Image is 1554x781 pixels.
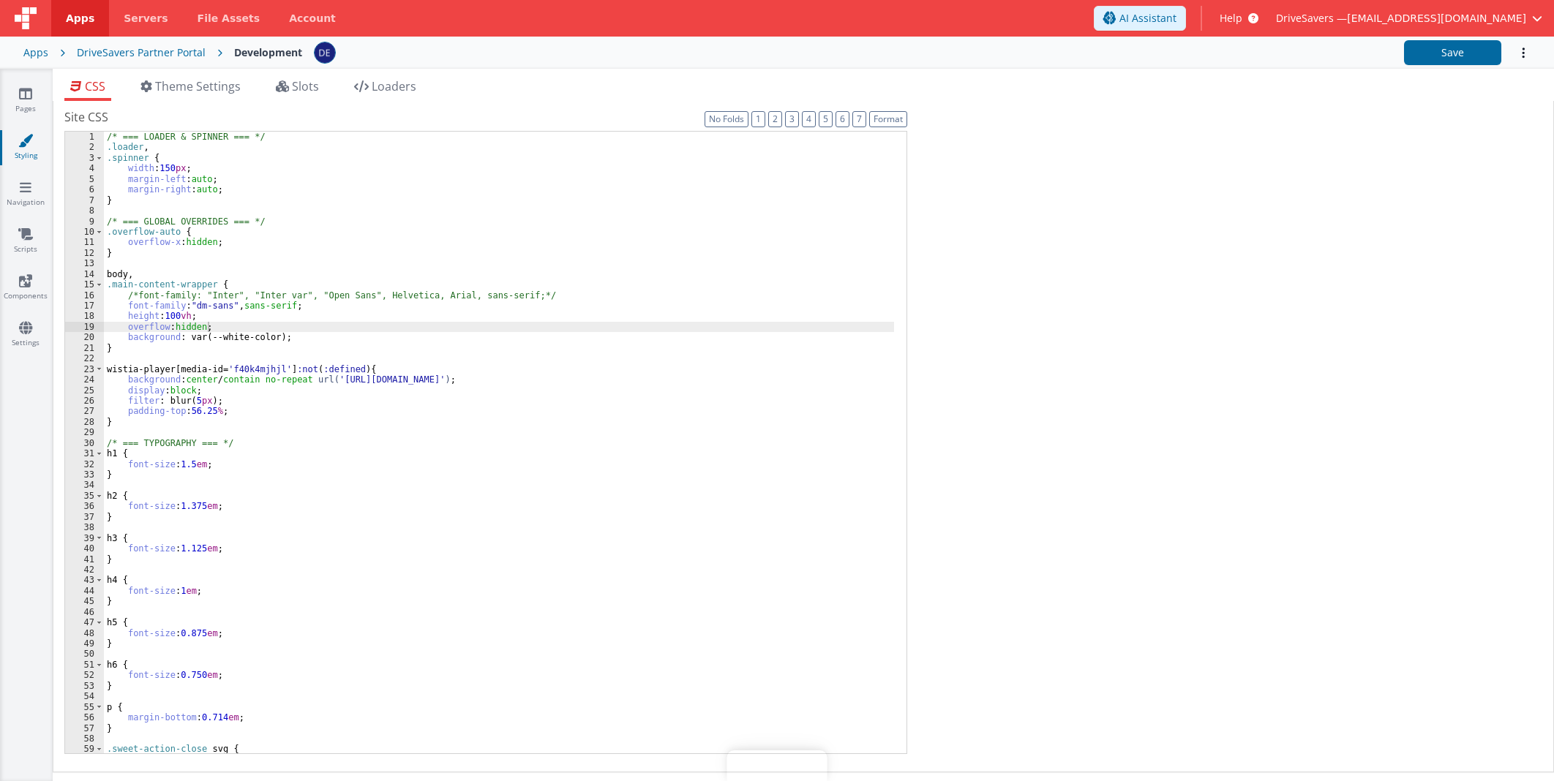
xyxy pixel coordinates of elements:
span: Site CSS [64,108,108,126]
div: 27 [65,406,104,416]
div: 10 [65,227,104,237]
div: 17 [65,301,104,311]
div: 3 [65,153,104,163]
div: 12 [65,248,104,258]
div: 56 [65,712,104,722]
div: 45 [65,596,104,606]
div: Development [234,45,302,60]
span: Servers [124,11,168,26]
div: 22 [65,353,104,363]
button: DriveSavers — [EMAIL_ADDRESS][DOMAIN_NAME] [1276,11,1542,26]
div: 55 [65,702,104,712]
div: 38 [65,522,104,532]
button: 4 [802,111,816,127]
button: No Folds [705,111,748,127]
div: 28 [65,417,104,427]
div: 59 [65,744,104,754]
div: 58 [65,733,104,744]
div: 33 [65,469,104,480]
button: 5 [819,111,833,127]
div: 2 [65,142,104,152]
div: 16 [65,290,104,301]
div: 40 [65,543,104,554]
div: 42 [65,565,104,575]
div: 51 [65,660,104,670]
span: Slots [292,78,319,94]
div: 8 [65,205,104,216]
button: 3 [785,111,799,127]
div: 44 [65,586,104,596]
span: File Assets [198,11,260,26]
span: AI Assistant [1119,11,1176,26]
button: 2 [768,111,782,127]
div: 48 [65,628,104,638]
div: 7 [65,195,104,205]
div: 23 [65,364,104,374]
span: Theme Settings [155,78,241,94]
div: 19 [65,322,104,332]
div: 26 [65,396,104,406]
div: 43 [65,575,104,585]
span: Apps [66,11,94,26]
div: 54 [65,691,104,701]
iframe: Marker.io feedback button [727,750,827,781]
span: [EMAIL_ADDRESS][DOMAIN_NAME] [1347,11,1526,26]
div: 15 [65,279,104,290]
div: 46 [65,607,104,617]
img: c1374c675423fc74691aaade354d0b4b [315,42,335,63]
div: 13 [65,258,104,268]
div: 39 [65,533,104,543]
div: 9 [65,216,104,227]
div: 32 [65,459,104,469]
div: DriveSavers Partner Portal [77,45,206,60]
button: 1 [751,111,765,127]
div: Apps [23,45,48,60]
div: 24 [65,374,104,385]
div: 4 [65,163,104,173]
div: 21 [65,343,104,353]
div: 37 [65,512,104,522]
button: Save [1404,40,1501,65]
button: Format [869,111,907,127]
div: 25 [65,385,104,396]
div: 50 [65,649,104,659]
div: 11 [65,237,104,247]
button: 7 [852,111,866,127]
div: 53 [65,681,104,691]
div: 6 [65,184,104,195]
button: Options [1501,38,1531,68]
div: 29 [65,427,104,437]
div: 36 [65,501,104,511]
span: Loaders [372,78,416,94]
div: 47 [65,617,104,627]
div: 49 [65,638,104,649]
div: 34 [65,480,104,490]
div: 14 [65,269,104,279]
span: CSS [85,78,105,94]
div: 52 [65,670,104,680]
div: 31 [65,448,104,459]
button: 6 [836,111,849,127]
div: 1 [65,132,104,142]
div: 35 [65,491,104,501]
button: AI Assistant [1094,6,1186,31]
div: 20 [65,332,104,342]
div: 30 [65,438,104,448]
div: 5 [65,174,104,184]
div: 18 [65,311,104,321]
span: DriveSavers — [1276,11,1347,26]
div: 41 [65,554,104,565]
span: Help [1220,11,1242,26]
div: 57 [65,723,104,733]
